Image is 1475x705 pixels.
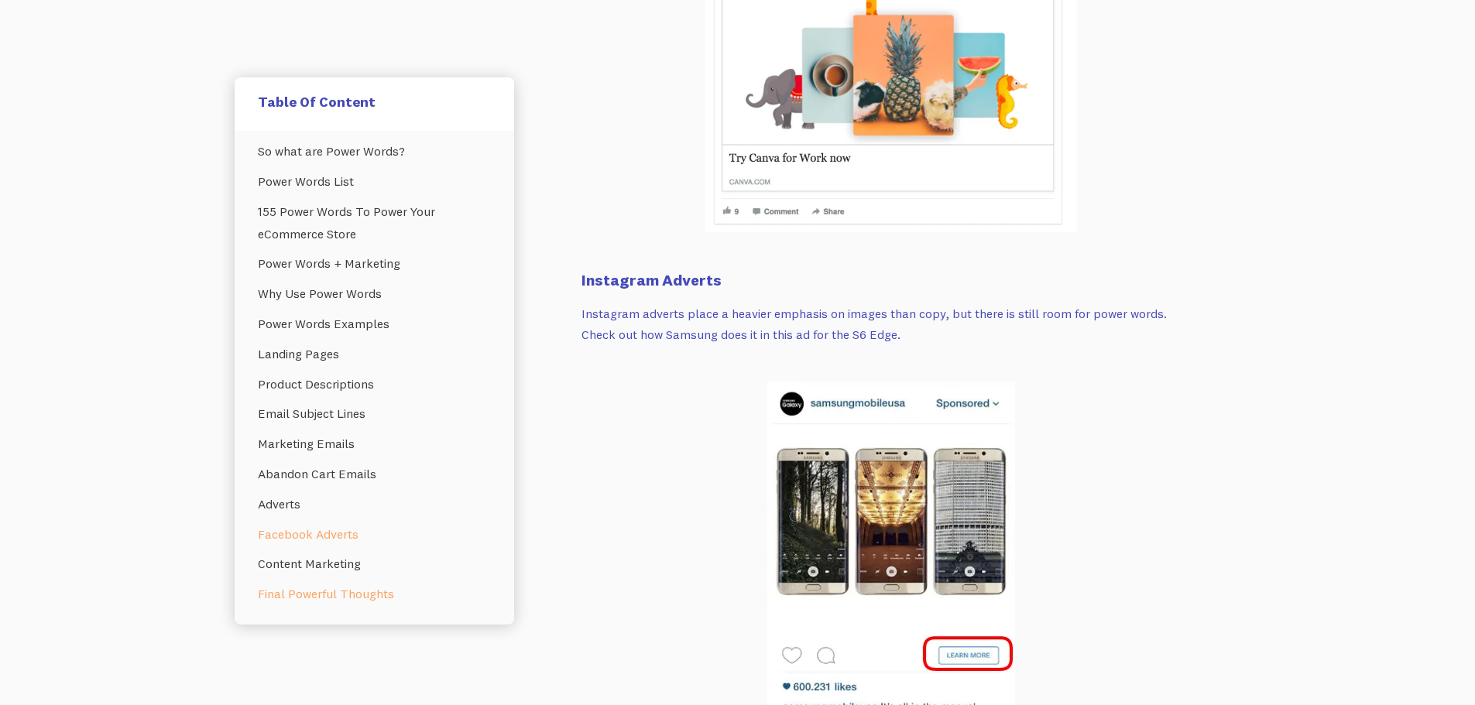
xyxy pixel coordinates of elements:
a: Why Use Power Words [258,279,491,309]
a: Adverts [258,489,491,519]
a: Power Words List [258,166,491,197]
h5: Table Of Content [258,93,491,111]
a: Content Marketing [258,549,491,579]
p: Instagram adverts place a heavier emphasis on images than copy, but there is still room for power... [581,303,1201,344]
a: Abandon Cart Emails [258,459,491,489]
a: Product Descriptions [258,369,491,399]
a: So what are Power Words? [258,136,491,166]
a: Final Powerful Thoughts [258,579,491,609]
a: Power Words Examples [258,309,491,339]
a: Landing Pages [258,339,491,369]
a: 155 Power Words To Power Your eCommerce Store [258,197,491,249]
a: Marketing Emails [258,429,491,459]
a: Email Subject Lines [258,399,491,429]
a: Power Words + Marketing [258,248,491,279]
h4: Instagram Adverts [581,269,1201,291]
a: Facebook Adverts [258,519,491,549]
